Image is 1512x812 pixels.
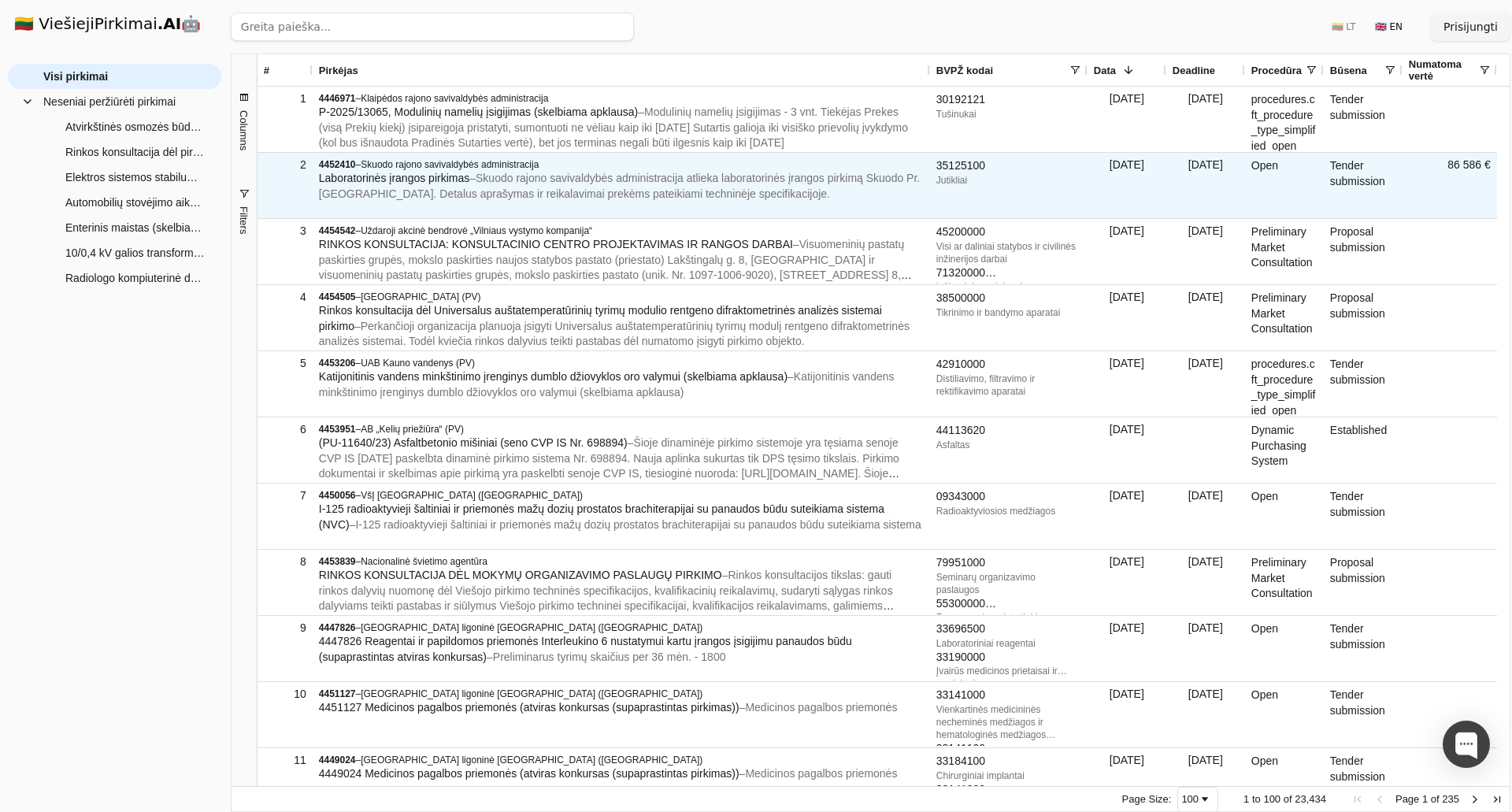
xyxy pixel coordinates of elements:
[319,556,356,567] span: 4453839
[1245,153,1324,218] div: Open
[361,291,480,302] span: [GEOGRAPHIC_DATA] (PV)
[361,622,702,633] span: [GEOGRAPHIC_DATA] ligoninė [GEOGRAPHIC_DATA] ([GEOGRAPHIC_DATA])
[936,65,993,76] span: BVPŽ kodai
[1324,351,1403,417] div: Tender submission
[264,286,306,309] div: 4
[1122,793,1172,805] div: Page Size:
[319,172,920,200] span: – Skuodo rajono savivaldybės administracija atlieka laboratorinės įrangos pirkimą Skuodo Pr. [GEO...
[1088,417,1166,483] div: [DATE]
[1324,153,1403,218] div: Tender submission
[1088,219,1166,284] div: [DATE]
[936,373,1081,398] div: Distiliavimo, filtravimo ir rektifikavimo aparatai
[1324,484,1403,549] div: Tender submission
[319,423,924,436] div: –
[361,159,539,170] span: Skuodo rajono savivaldybės administracija
[1431,793,1440,805] span: of
[1245,550,1324,615] div: Preliminary Market Consultation
[319,502,884,531] span: I-125 radioaktyvieji šaltiniai ir priemonės mažų dozių prostatos brachiterapijai su panaudos būdu...
[319,291,924,303] div: –
[319,754,924,766] div: –
[264,87,306,110] div: 1
[361,358,475,369] span: UAB Kauno vandenys (PV)
[1252,793,1261,805] span: to
[1245,351,1324,417] div: procedures.cft_procedure_type_simplified_open
[936,596,1081,612] div: 55300000
[1263,793,1280,805] span: 100
[43,65,108,88] span: Visi pirkimai
[361,93,548,104] span: Klaipėdos rajono savivaldybės administracija
[1403,153,1497,218] div: 86 586 €
[936,741,1081,757] div: 33141100
[1245,682,1324,747] div: Open
[1324,616,1403,681] div: Tender submission
[238,206,250,234] span: Filters
[1251,65,1302,76] span: Procedūra
[1469,793,1481,806] div: Next Page
[1088,616,1166,681] div: [DATE]
[319,489,924,502] div: –
[1166,285,1245,350] div: [DATE]
[1245,285,1324,350] div: Preliminary Market Consultation
[1166,484,1245,549] div: [DATE]
[936,240,1081,265] div: Visi ar daliniai statybos ir civilinės inžinerijos darbai
[936,703,1081,741] div: Vienkartinės medicininės necheminės medžiagos ir hematologinės medžiagos
[1366,14,1412,39] button: 🇬🇧 EN
[361,755,702,766] span: [GEOGRAPHIC_DATA] ligoninė [GEOGRAPHIC_DATA] ([GEOGRAPHIC_DATA])
[361,490,583,501] span: VšĮ [GEOGRAPHIC_DATA] ([GEOGRAPHIC_DATA])
[1442,793,1459,805] span: 235
[936,769,1081,782] div: Chirurginiai implantai
[936,754,1081,769] div: 33184100
[936,688,1081,703] div: 33141000
[361,556,487,567] span: Nacionalinė švietimo agentūra
[936,357,1081,373] div: 42910000
[1373,793,1386,806] div: Previous Page
[936,665,1081,677] div: Įvairūs medicinos prietaisai ir produktai
[936,92,1081,108] div: 30192121
[231,13,634,41] input: Greita paieška...
[739,701,898,714] span: – Medicinos pagalbos priemonės
[350,518,921,531] span: – I-125 radioaktyvieji šaltiniai ir priemonės mažų dozių prostatos brachiterapijai su panaudos bū...
[1166,682,1245,747] div: [DATE]
[264,418,306,441] div: 6
[1245,616,1324,681] div: Open
[936,782,1081,798] div: 33141000
[319,106,638,118] span: P-2025/13065, Modulinių namelių įsigijimas (skelbiama apklausa)
[1166,351,1245,417] div: [DATE]
[319,320,910,348] span: – Perkančioji organizacija planuoja įsigyti Universalus auštatemperatūrinių tyrimų modulį rentgen...
[1166,616,1245,681] div: [DATE]
[1324,87,1403,152] div: Tender submission
[936,637,1081,650] div: Laboratoriniai reagentai
[1431,13,1510,41] button: Prisijungti
[936,505,1081,517] div: Radioaktyviosios medžiagos
[1173,65,1215,76] span: Deadline
[319,635,852,663] span: 4447826 Reagentai ir papildomos priemonės Interleukino 6 nustatymui kartu įrangos įsigijimu panau...
[319,158,924,171] div: –
[1166,219,1245,284] div: [DATE]
[936,291,1081,306] div: 38500000
[936,489,1081,505] div: 09343000
[319,436,628,449] span: (PU-11640/23) Asfaltbetonio mišiniai (seno CVP IS Nr. 698894)
[43,90,176,113] span: Neseniai peržiūrėti pirkimai
[1243,793,1249,805] span: 1
[1088,682,1166,747] div: [DATE]
[936,439,1081,451] div: Asfaltas
[319,304,882,332] span: Rinkos konsultacija dėl Universalus auštatemperatūrinių tyrimų modulio rentgeno difraktometrinės ...
[936,621,1081,637] div: 33696500
[319,701,739,714] span: 4451127 Medicinos pagalbos priemonės (atviras konkursas (supaprastintas pirkimas))
[1245,484,1324,549] div: Open
[264,683,306,706] div: 10
[1088,351,1166,417] div: [DATE]
[936,650,1081,666] div: 33190000
[1351,793,1364,806] div: First Page
[319,224,924,237] div: –
[319,291,356,302] span: 4454505
[65,165,206,189] span: Elektros sistemos stabilumo vertinimo studija integruojant didelę atsinaujinančių energijos ištek...
[319,555,924,568] div: –
[1324,219,1403,284] div: Proposal submission
[264,749,306,772] div: 11
[1088,153,1166,218] div: [DATE]
[319,370,787,383] span: Katijonitinis vandens minkštinimo įrenginys dumblo džiovyklos oro valymui (skelbiama apklausa)
[936,158,1081,174] div: 35125100
[1181,793,1199,805] div: 100
[319,370,895,399] span: – Katijonitinis vandens minkštinimo įrenginys dumblo džiovyklos oro valymui (skelbiama apklausa)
